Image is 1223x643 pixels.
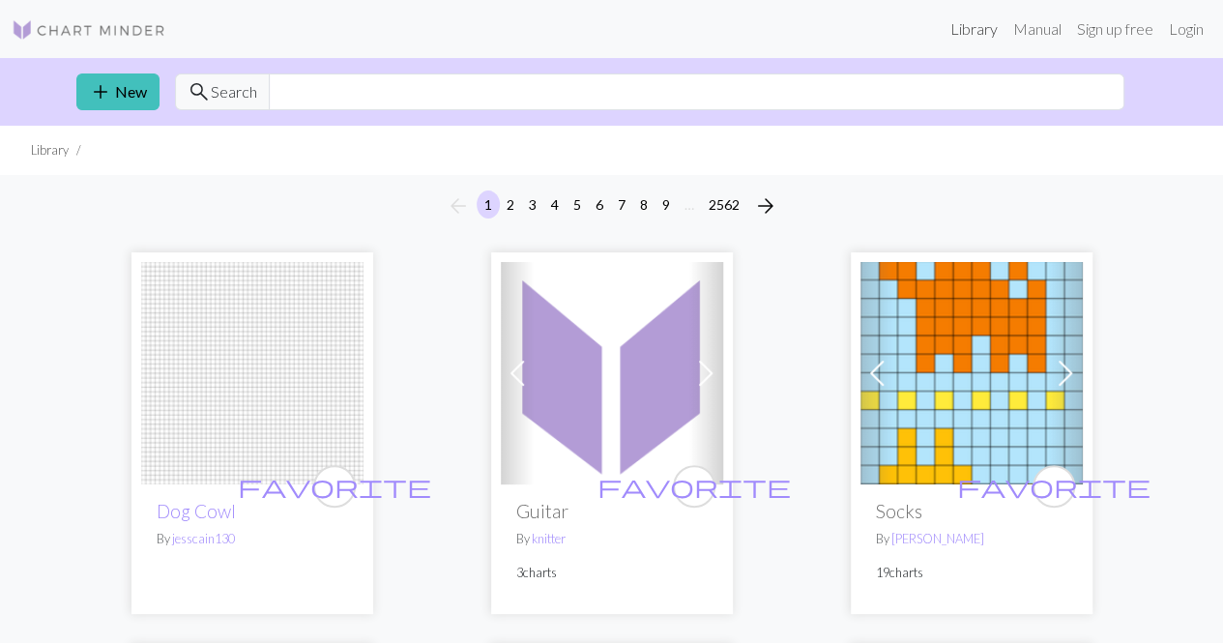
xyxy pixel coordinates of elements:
p: 3 charts [516,564,708,582]
button: 1 [477,190,500,219]
p: 19 charts [876,564,1067,582]
span: add [89,78,112,105]
button: favourite [313,465,356,508]
img: Fox Socks [860,262,1083,484]
a: jesscain130 [172,531,235,546]
i: favourite [957,467,1150,506]
button: 2562 [701,190,747,219]
img: Guitar [501,262,723,484]
img: Logo [12,18,166,42]
a: [PERSON_NAME] [891,531,984,546]
i: Next [754,194,777,218]
a: Dog Cowl [141,362,364,380]
button: favourite [673,465,715,508]
span: favorite [597,471,791,501]
button: 8 [632,190,655,219]
a: Guitar [501,362,723,380]
button: 6 [588,190,611,219]
span: favorite [957,471,1150,501]
li: Library [31,141,69,160]
h2: Guitar [516,500,708,522]
nav: Page navigation [439,190,785,221]
i: favourite [597,467,791,506]
i: favourite [238,467,431,506]
a: Dog Cowl [157,500,236,522]
p: By [516,530,708,548]
button: 5 [566,190,589,219]
button: 7 [610,190,633,219]
button: favourite [1033,465,1075,508]
a: Library [943,10,1005,48]
a: Manual [1005,10,1069,48]
a: knitter [532,531,566,546]
button: 9 [655,190,678,219]
h2: Socks [876,500,1067,522]
span: favorite [238,471,431,501]
p: By [157,530,348,548]
span: search [188,78,211,105]
button: Next [746,190,785,221]
span: Search [211,80,257,103]
button: 4 [543,190,567,219]
a: Sign up free [1069,10,1161,48]
button: 2 [499,190,522,219]
span: arrow_forward [754,192,777,219]
p: By [876,530,1067,548]
a: New [76,73,160,110]
a: Login [1161,10,1211,48]
button: 3 [521,190,544,219]
a: Fox Socks [860,362,1083,380]
img: Dog Cowl [141,262,364,484]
